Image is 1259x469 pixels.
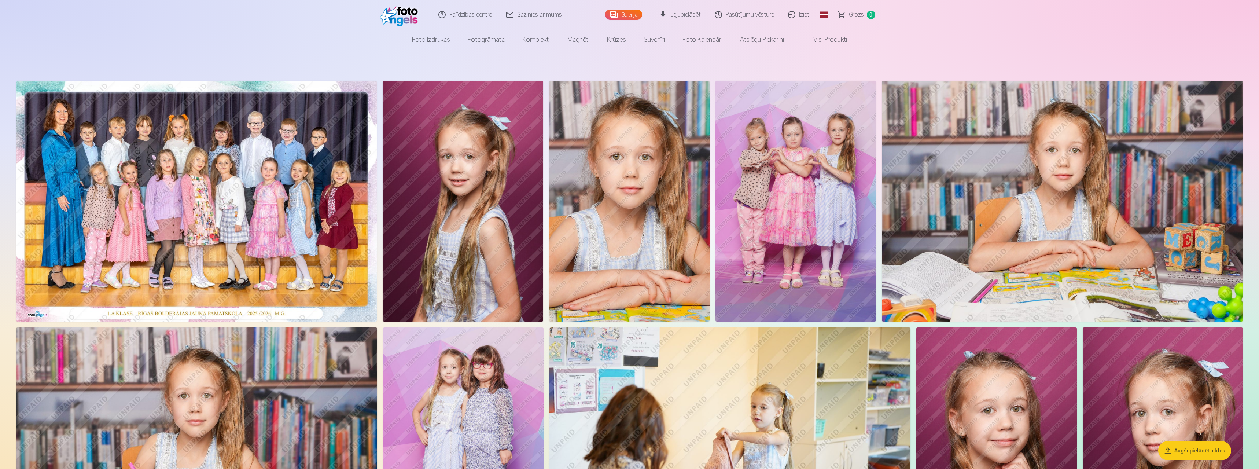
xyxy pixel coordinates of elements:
[459,29,513,50] a: Fotogrāmata
[380,3,422,26] img: /fa1
[1158,441,1231,460] button: Augšupielādēt bildes
[403,29,459,50] a: Foto izdrukas
[635,29,674,50] a: Suvenīri
[598,29,635,50] a: Krūzes
[513,29,559,50] a: Komplekti
[674,29,731,50] a: Foto kalendāri
[793,29,856,50] a: Visi produkti
[605,10,642,20] a: Galerija
[731,29,793,50] a: Atslēgu piekariņi
[867,11,875,19] span: 0
[559,29,598,50] a: Magnēti
[849,10,864,19] span: Grozs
